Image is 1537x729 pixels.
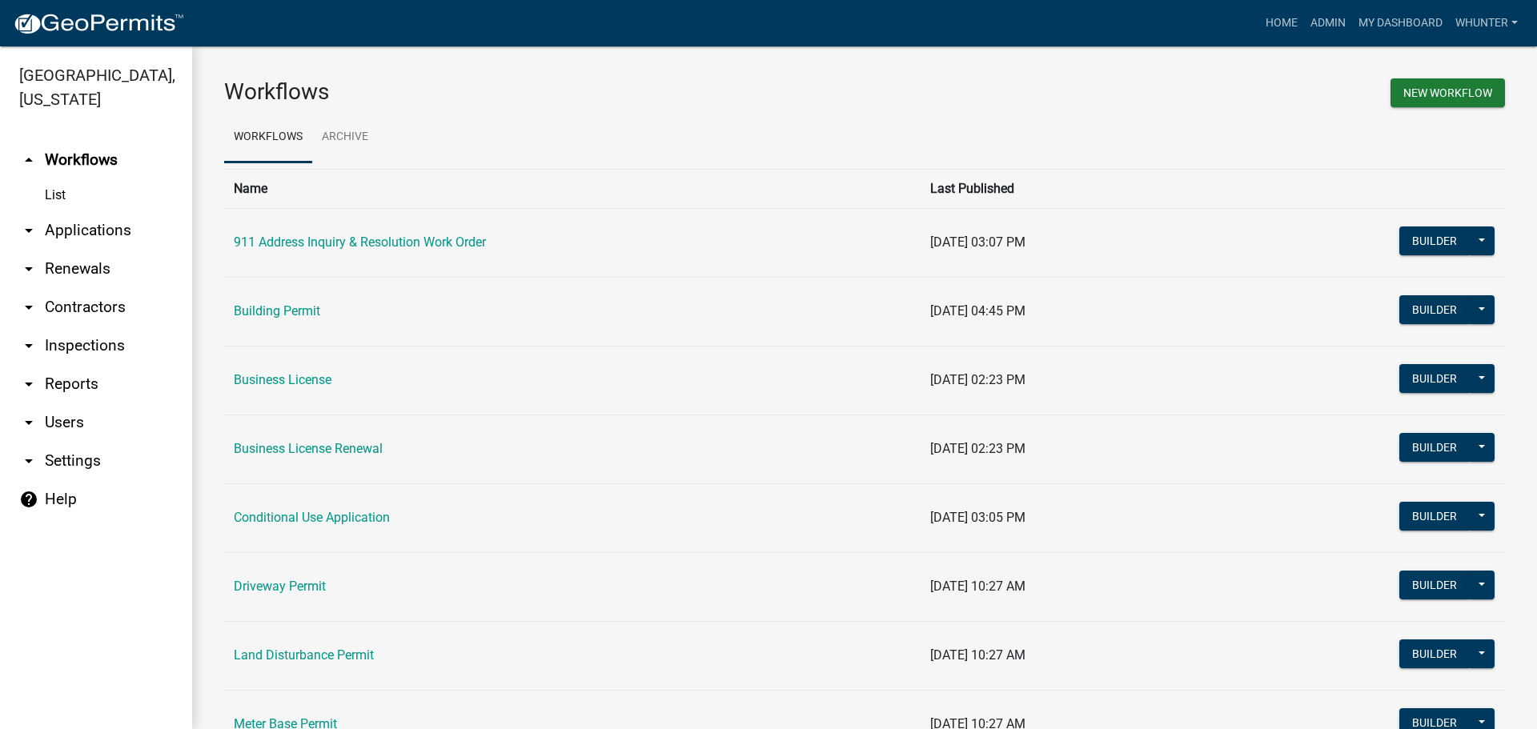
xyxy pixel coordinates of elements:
i: help [19,490,38,509]
i: arrow_drop_down [19,259,38,278]
a: Business License Renewal [234,441,383,456]
a: Workflows [224,112,312,163]
button: New Workflow [1391,78,1505,107]
button: Builder [1399,295,1470,324]
span: [DATE] 10:27 AM [930,647,1025,663]
i: arrow_drop_down [19,375,38,394]
th: Name [224,169,921,208]
i: arrow_drop_down [19,336,38,355]
button: Builder [1399,502,1470,531]
a: 911 Address Inquiry & Resolution Work Order [234,234,486,250]
span: [DATE] 03:07 PM [930,234,1025,250]
i: arrow_drop_down [19,298,38,317]
th: Last Published [921,169,1211,208]
a: Business License [234,372,331,387]
button: Builder [1399,433,1470,462]
h3: Workflows [224,78,853,106]
span: [DATE] 03:05 PM [930,510,1025,525]
button: Builder [1399,639,1470,668]
a: Home [1259,8,1304,38]
span: [DATE] 02:23 PM [930,441,1025,456]
a: Land Disturbance Permit [234,647,374,663]
i: arrow_drop_down [19,451,38,471]
a: Driveway Permit [234,579,326,594]
i: arrow_drop_up [19,150,38,170]
i: arrow_drop_down [19,221,38,240]
button: Builder [1399,226,1470,255]
span: [DATE] 02:23 PM [930,372,1025,387]
a: Admin [1304,8,1352,38]
a: whunter [1449,8,1524,38]
a: Archive [312,112,378,163]
a: My Dashboard [1352,8,1449,38]
button: Builder [1399,364,1470,393]
a: Building Permit [234,303,320,318]
button: Builder [1399,571,1470,599]
span: [DATE] 10:27 AM [930,579,1025,594]
span: [DATE] 04:45 PM [930,303,1025,318]
a: Conditional Use Application [234,510,390,525]
i: arrow_drop_down [19,413,38,432]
